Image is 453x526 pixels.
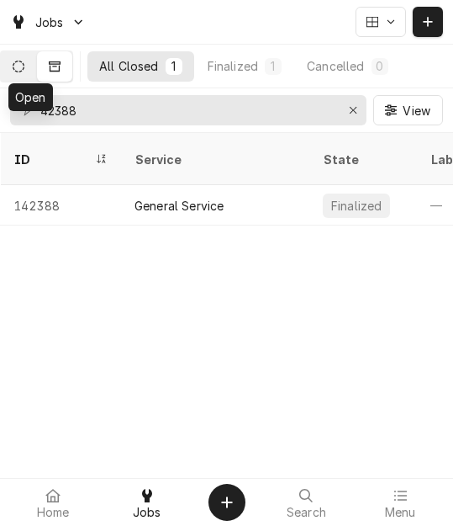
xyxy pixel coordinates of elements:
[133,506,161,519] span: Jobs
[35,13,64,31] span: Jobs
[340,97,366,124] button: Erase input
[3,8,92,36] a: Go to Jobs
[261,482,353,523] a: Search
[399,102,434,120] span: View
[354,482,446,523] a: Menu
[208,57,258,75] div: Finalized
[323,151,403,168] div: State
[40,95,334,125] input: Keyword search
[13,151,91,168] div: ID
[8,83,53,111] div: Open
[385,506,416,519] span: Menu
[208,484,245,521] button: Create Object
[329,197,383,215] div: Finalized
[169,57,179,75] div: 1
[373,95,443,125] button: View
[134,151,292,168] div: Service
[37,506,70,519] span: Home
[307,57,364,75] div: Cancelled
[287,506,326,519] span: Search
[7,482,99,523] a: Home
[375,57,385,75] div: 0
[101,482,193,523] a: Jobs
[268,57,278,75] div: 1
[99,57,159,75] div: All Closed
[134,197,224,215] div: General Service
